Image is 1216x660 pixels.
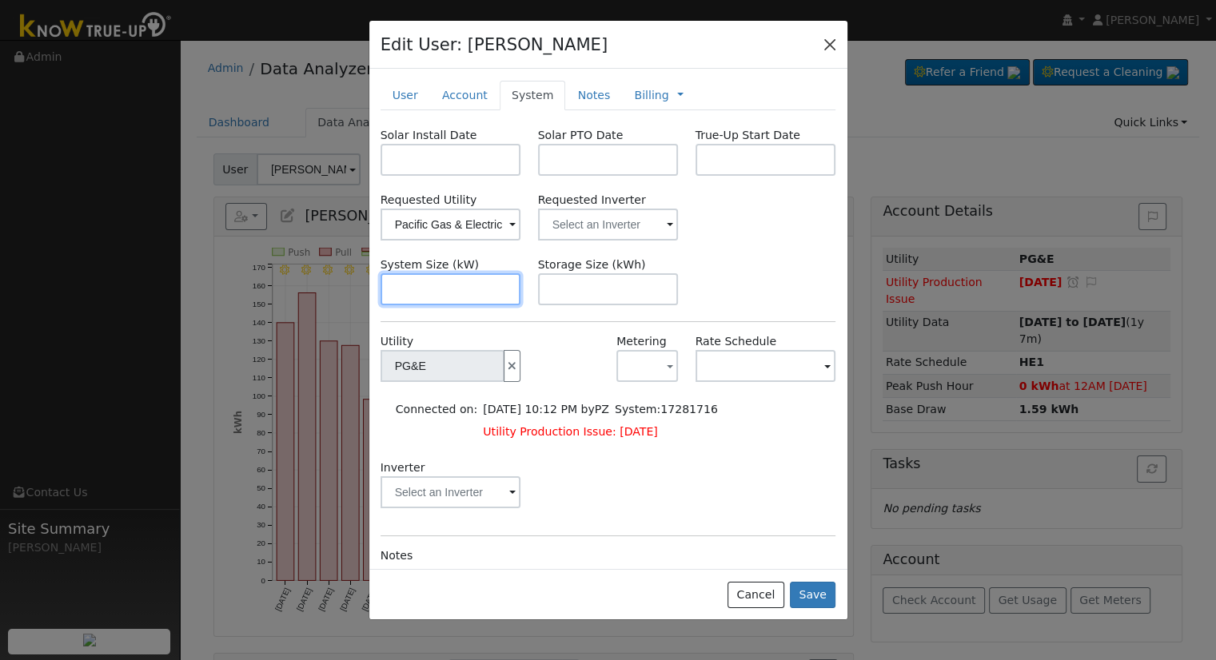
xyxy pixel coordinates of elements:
span: 17281716 [660,403,718,415]
label: Inverter [381,459,425,476]
button: Save [790,582,836,609]
input: Select a Utility [381,209,521,241]
a: System [500,81,566,110]
td: System: [612,398,720,420]
input: Select an Inverter [538,209,679,241]
span: Paul Zenteno [595,403,609,415]
label: Utility [381,333,413,350]
label: System Size (kW) [381,256,479,273]
label: HE1 [696,333,776,350]
label: Notes [381,547,413,564]
td: Connected on: [393,398,480,420]
h4: Edit User: [PERSON_NAME] [381,32,608,58]
label: True-Up Start Date [696,127,800,144]
input: Select a Utility [381,350,504,382]
td: [DATE] 10:12 PM by [480,398,612,420]
label: Solar PTO Date [538,127,624,144]
button: Cancel [728,582,784,609]
a: User [381,81,430,110]
span: Utility Production Issue: [DATE] [483,425,658,438]
a: Billing [634,87,668,104]
a: Account [430,81,500,110]
label: Requested Utility [381,192,521,209]
label: Storage Size (kWh) [538,256,646,273]
label: Metering [616,333,667,350]
button: Disconnect Utility [504,350,521,382]
label: Solar Install Date [381,127,477,144]
a: Notes [565,81,622,110]
label: Requested Inverter [538,192,679,209]
input: Select an Inverter [381,476,521,508]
